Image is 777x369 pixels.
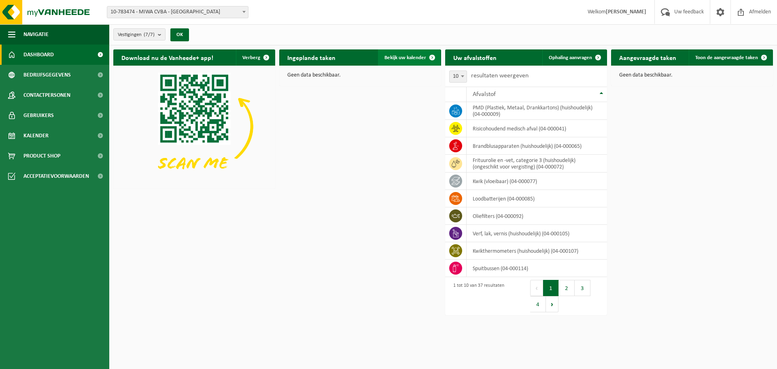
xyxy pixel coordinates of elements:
[236,49,274,66] button: Verberg
[619,73,765,78] p: Geen data beschikbaar.
[611,49,684,65] h2: Aangevraagde taken
[23,85,70,105] span: Contactpersonen
[467,242,607,260] td: kwikthermometers (huishoudelijk) (04-000107)
[467,190,607,207] td: loodbatterijen (04-000085)
[170,28,189,41] button: OK
[23,146,60,166] span: Product Shop
[144,32,155,37] count: (7/7)
[242,55,260,60] span: Verberg
[549,55,592,60] span: Ophaling aanvragen
[467,137,607,155] td: brandblusapparaten (huishoudelijk) (04-000065)
[23,45,54,65] span: Dashboard
[107,6,248,18] span: 10-783474 - MIWA CVBA - SINT-NIKLAAS
[449,70,467,83] span: 10
[606,9,646,15] strong: [PERSON_NAME]
[467,102,607,120] td: PMD (Plastiek, Metaal, Drankkartons) (huishoudelijk) (04-000009)
[467,207,607,225] td: oliefilters (04-000092)
[378,49,440,66] a: Bekijk uw kalender
[445,49,505,65] h2: Uw afvalstoffen
[449,279,504,313] div: 1 tot 10 van 37 resultaten
[23,65,71,85] span: Bedrijfsgegevens
[450,71,467,82] span: 10
[23,105,54,126] span: Gebruikers
[113,49,221,65] h2: Download nu de Vanheede+ app!
[23,166,89,186] span: Acceptatievoorwaarden
[546,296,558,312] button: Next
[384,55,426,60] span: Bekijk uw kalender
[471,73,529,79] label: resultaten weergeven
[530,280,543,296] button: Previous
[287,73,433,78] p: Geen data beschikbaar.
[543,280,559,296] button: 1
[559,280,575,296] button: 2
[467,120,607,137] td: risicohoudend medisch afval (04-000041)
[467,260,607,277] td: spuitbussen (04-000114)
[113,28,166,41] button: Vestigingen(7/7)
[542,49,606,66] a: Ophaling aanvragen
[530,296,546,312] button: 4
[279,49,344,65] h2: Ingeplande taken
[23,126,49,146] span: Kalender
[689,49,772,66] a: Toon de aangevraagde taken
[467,155,607,173] td: frituurolie en -vet, categorie 3 (huishoudelijk) (ongeschikt voor vergisting) (04-000072)
[473,91,496,98] span: Afvalstof
[113,66,275,187] img: Download de VHEPlus App
[575,280,590,296] button: 3
[467,173,607,190] td: kwik (vloeibaar) (04-000077)
[695,55,758,60] span: Toon de aangevraagde taken
[23,24,49,45] span: Navigatie
[467,225,607,242] td: verf, lak, vernis (huishoudelijk) (04-000105)
[118,29,155,41] span: Vestigingen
